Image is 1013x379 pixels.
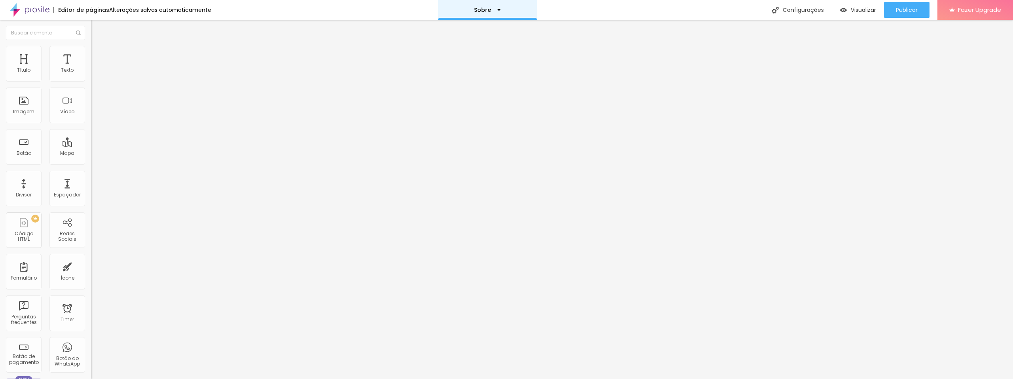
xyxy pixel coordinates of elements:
[884,2,930,18] button: Publicar
[772,7,779,13] img: Icone
[60,150,74,156] div: Mapa
[76,30,81,35] img: Icone
[851,7,876,13] span: Visualizar
[109,7,211,13] div: Alterações salvas automaticamente
[16,192,32,198] div: Divisor
[11,275,37,281] div: Formulário
[840,7,847,13] img: view-1.svg
[8,314,39,326] div: Perguntas frequentes
[8,354,39,365] div: Botão de pagamento
[17,150,31,156] div: Botão
[61,67,74,73] div: Texto
[54,192,81,198] div: Espaçador
[51,356,83,367] div: Botão do WhatsApp
[13,109,34,114] div: Imagem
[91,20,1013,379] iframe: Editor
[61,275,74,281] div: Ícone
[53,7,109,13] div: Editor de páginas
[60,109,74,114] div: Vídeo
[832,2,884,18] button: Visualizar
[8,231,39,242] div: Código HTML
[474,7,491,13] p: Sobre
[61,317,74,322] div: Timer
[51,231,83,242] div: Redes Sociais
[17,67,30,73] div: Título
[6,26,85,40] input: Buscar elemento
[958,6,1001,13] span: Fazer Upgrade
[896,7,918,13] span: Publicar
